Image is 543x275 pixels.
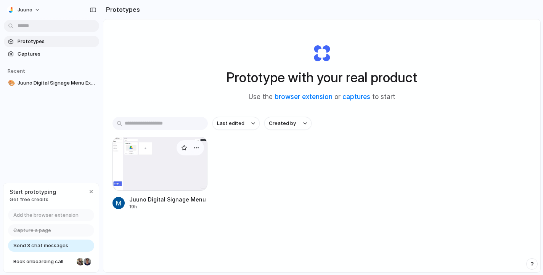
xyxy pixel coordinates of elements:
[4,4,44,16] button: Juuno
[13,211,79,219] span: Add the browser extension
[249,92,395,102] span: Use the or to start
[13,242,68,249] span: Send 3 chat messages
[4,36,99,47] a: Prototypes
[227,67,417,88] h1: Prototype with your real product
[18,38,96,45] span: Prototypes
[83,257,92,266] div: Christian Iacullo
[76,257,85,266] div: Nicole Kubica
[275,93,333,101] a: browser extension
[103,5,140,14] h2: Prototypes
[8,79,13,88] div: 🎨
[264,117,312,130] button: Created by
[18,50,96,58] span: Captures
[217,120,244,127] span: Last edited
[18,6,32,14] span: Juuno
[112,137,207,210] a: Juuno Digital Signage Menu ExtensionJuuno Digital Signage Menu Extension19h
[4,77,99,89] a: 🎨Juuno Digital Signage Menu Extension
[269,120,296,127] span: Created by
[8,256,94,268] a: Book onboarding call
[18,79,96,87] span: Juuno Digital Signage Menu Extension
[10,188,56,196] span: Start prototyping
[4,48,99,60] a: Captures
[10,196,56,203] span: Get free credits
[13,258,74,265] span: Book onboarding call
[129,195,207,203] div: Juuno Digital Signage Menu Extension
[8,68,25,74] span: Recent
[7,79,14,87] button: 🎨
[129,203,207,210] div: 19h
[212,117,260,130] button: Last edited
[342,93,370,101] a: captures
[13,227,51,234] span: Capture a page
